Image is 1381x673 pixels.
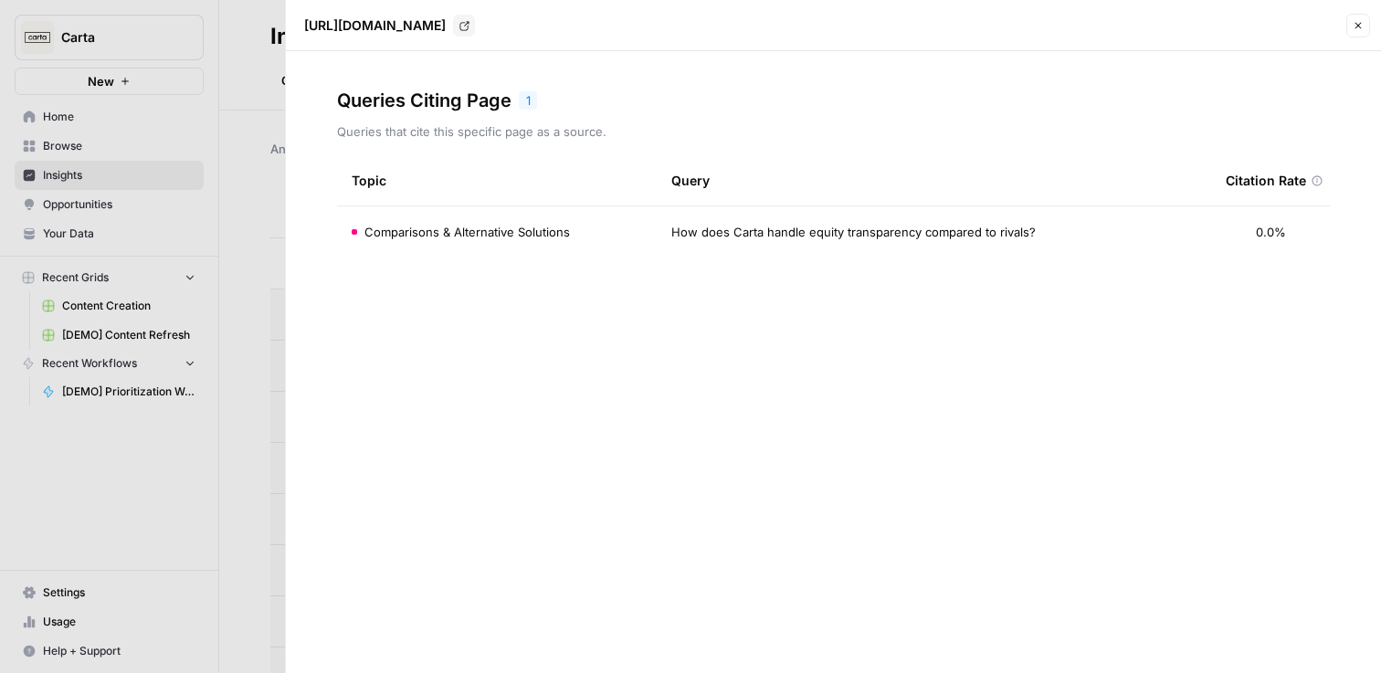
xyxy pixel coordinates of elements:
[519,91,537,110] div: 1
[1256,223,1286,241] span: 0.0%
[337,88,511,113] h3: Queries Citing Page
[1226,172,1306,190] span: Citation Rate
[453,15,475,37] a: Go to page https://carta.com/learn/collections/corporate-transparency-act/
[337,122,1330,141] p: Queries that cite this specific page as a source.
[364,223,570,241] span: Comparisons & Alternative Solutions
[304,16,446,35] p: [URL][DOMAIN_NAME]
[352,155,386,205] div: Topic
[671,155,1197,205] div: Query
[671,223,1036,241] span: How does Carta handle equity transparency compared to rivals?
